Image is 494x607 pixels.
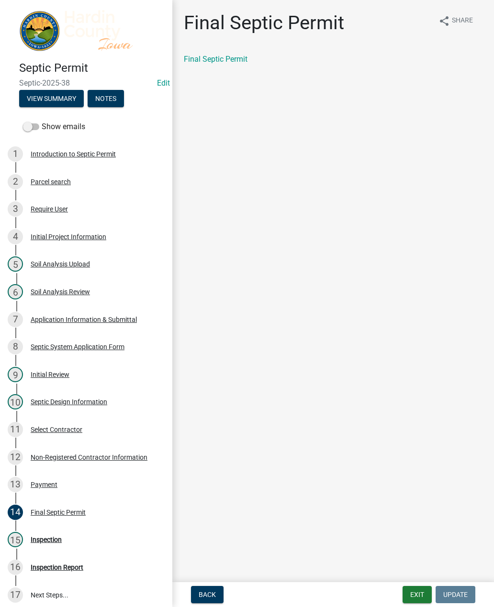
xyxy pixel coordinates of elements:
[8,394,23,409] div: 10
[184,55,247,64] a: Final Septic Permit
[8,284,23,299] div: 6
[19,61,165,75] h4: Septic Permit
[431,11,481,30] button: shareShare
[157,78,170,88] a: Edit
[8,256,23,272] div: 5
[19,10,157,51] img: Hardin County, Iowa
[443,591,468,598] span: Update
[31,454,147,461] div: Non-Registered Contractor Information
[88,90,124,107] button: Notes
[23,121,85,132] label: Show emails
[452,15,473,27] span: Share
[8,229,23,244] div: 4
[88,96,124,103] wm-modal-confirm: Notes
[403,586,432,603] button: Exit
[31,233,106,240] div: Initial Project Information
[31,426,82,433] div: Select Contractor
[8,560,23,575] div: 16
[8,587,23,603] div: 17
[8,339,23,354] div: 8
[31,398,107,405] div: Septic Design Information
[31,343,124,350] div: Septic System Application Form
[31,261,90,267] div: Soil Analysis Upload
[31,481,57,488] div: Payment
[31,536,62,543] div: Inspection
[19,90,84,107] button: View Summary
[8,367,23,382] div: 9
[191,586,224,603] button: Back
[31,178,71,185] div: Parcel search
[31,316,137,323] div: Application Information & Submittal
[8,146,23,162] div: 1
[31,288,90,295] div: Soil Analysis Review
[8,174,23,189] div: 2
[31,509,86,516] div: Final Septic Permit
[8,450,23,465] div: 12
[31,564,83,571] div: Inspection Report
[31,371,69,378] div: Initial Review
[436,586,475,603] button: Update
[8,422,23,437] div: 11
[31,206,68,212] div: Require User
[31,151,116,157] div: Introduction to Septic Permit
[438,15,450,27] i: share
[157,78,170,88] wm-modal-confirm: Edit Application Number
[19,78,153,88] span: Septic-2025-38
[184,11,344,34] h1: Final Septic Permit
[8,201,23,217] div: 3
[19,96,84,103] wm-modal-confirm: Summary
[8,477,23,492] div: 13
[199,591,216,598] span: Back
[8,505,23,520] div: 14
[8,312,23,327] div: 7
[8,532,23,547] div: 15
